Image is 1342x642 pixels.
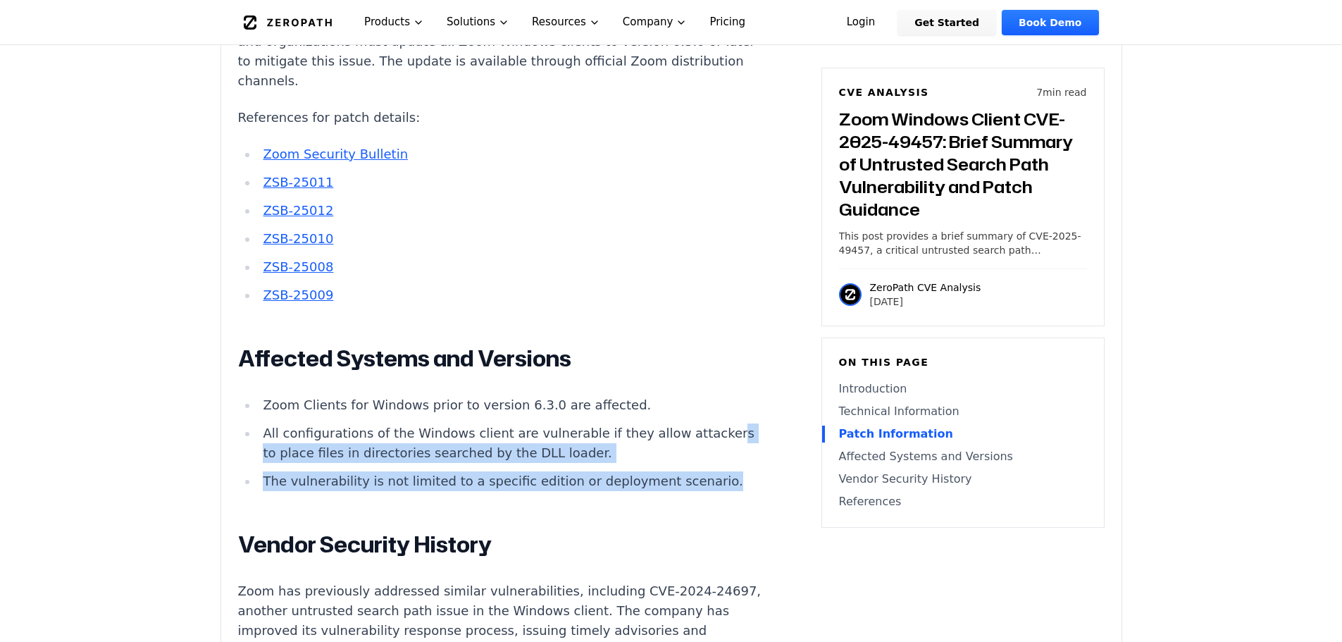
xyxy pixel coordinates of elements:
[839,229,1087,257] p: This post provides a brief summary of CVE-2025-49457, a critical untrusted search path vulnerabil...
[839,108,1087,221] h3: Zoom Windows Client CVE-2025-49457: Brief Summary of Untrusted Search Path Vulnerability and Patc...
[897,10,996,35] a: Get Started
[839,381,1087,397] a: Introduction
[263,231,333,246] a: ZSB-25010
[870,295,981,309] p: [DATE]
[830,10,893,35] a: Login
[258,471,762,491] li: The vulnerability is not limited to a specific edition or deployment scenario.
[238,108,762,128] p: References for patch details:
[263,288,333,302] a: ZSB-25009
[238,531,762,559] h2: Vendor Security History
[263,147,408,161] a: Zoom Security Bulletin
[839,355,1087,369] h6: On this page
[839,426,1087,443] a: Patch Information
[839,403,1087,420] a: Technical Information
[263,259,333,274] a: ZSB-25008
[839,471,1087,488] a: Vendor Security History
[1036,85,1086,99] p: 7 min read
[839,493,1087,510] a: References
[258,395,762,415] li: Zoom Clients for Windows prior to version 6.3.0 are affected.
[839,448,1087,465] a: Affected Systems and Versions
[258,424,762,463] li: All configurations of the Windows client are vulnerable if they allow attackers to place files in...
[263,175,333,190] a: ZSB-25011
[1002,10,1098,35] a: Book Demo
[263,203,333,218] a: ZSB-25012
[870,280,981,295] p: ZeroPath CVE Analysis
[238,345,762,373] h2: Affected Systems and Versions
[839,85,929,99] h6: CVE Analysis
[839,283,862,306] img: ZeroPath CVE Analysis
